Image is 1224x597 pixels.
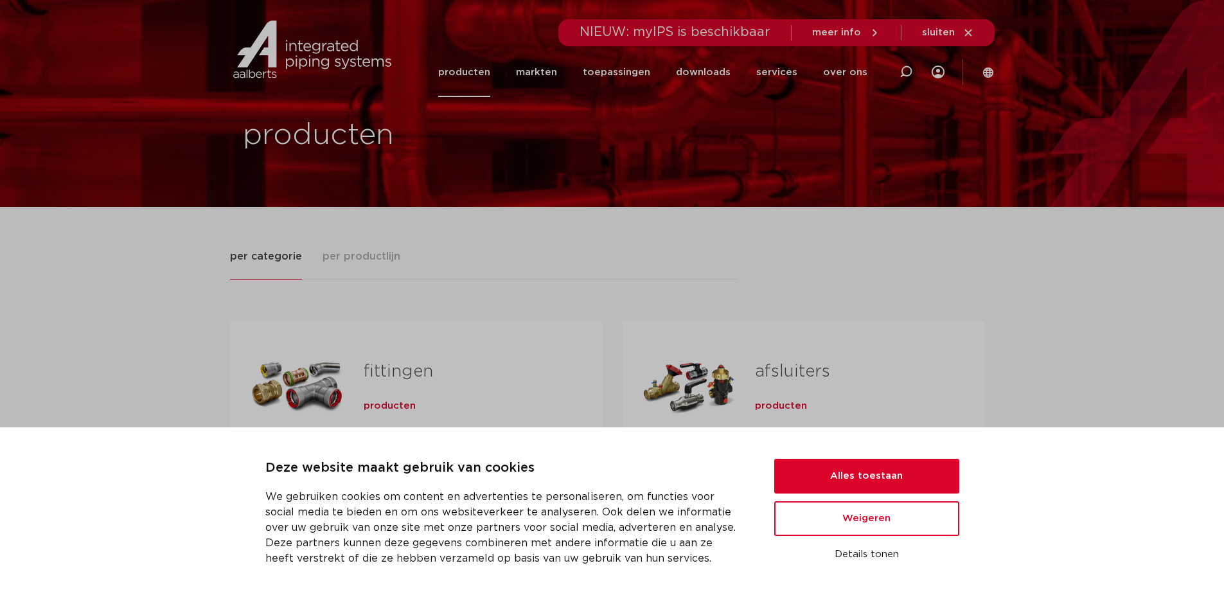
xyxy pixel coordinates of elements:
button: Alles toestaan [774,459,959,494]
span: sluiten [922,28,955,37]
p: Deze website maakt gebruik van cookies [265,458,743,479]
a: afsluiters [755,363,830,380]
nav: Menu [438,48,867,97]
a: producten [755,400,807,413]
span: NIEUW: myIPS is beschikbaar [580,26,770,39]
button: Details tonen [774,544,959,566]
span: per categorie [230,249,302,264]
a: meer info [812,27,880,39]
span: meer info [812,28,861,37]
a: fittingen [364,363,433,380]
a: markten [516,48,557,97]
button: Weigeren [774,501,959,536]
a: sluiten [922,27,974,39]
p: We gebruiken cookies om content en advertenties te personaliseren, om functies voor social media ... [265,489,743,566]
span: per productlijn [323,249,400,264]
a: downloads [676,48,731,97]
a: producten [438,48,490,97]
h1: producten [243,115,606,156]
a: toepassingen [583,48,650,97]
a: producten [364,400,416,413]
a: over ons [823,48,867,97]
a: services [756,48,797,97]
